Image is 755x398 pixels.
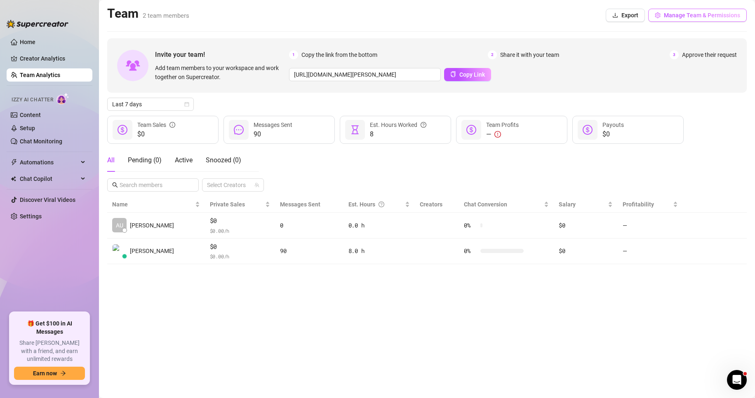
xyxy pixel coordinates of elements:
div: — [486,129,519,139]
a: Chat Monitoring [20,138,62,145]
img: logo-BBDzfeDw.svg [7,20,68,28]
span: Automations [20,156,78,169]
span: [PERSON_NAME] [130,221,174,230]
span: 🎁 Get $100 in AI Messages [14,320,85,336]
span: copy [450,71,456,77]
span: Earn now [33,370,57,377]
span: Share [PERSON_NAME] with a friend, and earn unlimited rewards [14,339,85,363]
span: dollar-circle [583,125,593,135]
img: Chat Copilot [11,176,16,182]
span: 1 [289,50,298,59]
span: Name [112,200,193,209]
span: exclamation-circle [494,131,501,138]
div: $0 [559,221,613,230]
a: Team Analytics [20,72,60,78]
span: Profitability [623,201,654,208]
button: Copy Link [444,68,491,81]
div: 90 [280,246,339,255]
input: Search members [120,180,187,190]
span: info-circle [169,120,175,129]
span: 2 [488,50,497,59]
span: thunderbolt [11,159,17,166]
div: Pending ( 0 ) [128,155,162,165]
a: Setup [20,125,35,131]
span: Chat Copilot [20,172,78,185]
span: [PERSON_NAME] [130,246,174,255]
span: Izzy AI Chatter [12,96,53,104]
h2: Team [107,6,189,21]
span: Messages Sent [254,122,292,128]
span: dollar-circle [466,125,476,135]
iframe: Intercom live chat [727,370,747,390]
span: 2 team members [143,12,189,19]
div: Est. Hours Worked [370,120,426,129]
span: Snoozed ( 0 ) [206,156,241,164]
span: Share it with your team [500,50,559,59]
span: Export [621,12,638,19]
span: AU [116,221,123,230]
span: Active [175,156,193,164]
span: $ 0.00 /h [210,252,270,260]
span: 90 [254,129,292,139]
div: 8.0 h [348,246,410,255]
td: — [618,213,683,239]
span: $ 0.00 /h [210,227,270,235]
span: Private Sales [210,201,245,208]
a: Settings [20,213,42,220]
th: Name [107,197,205,213]
span: calendar [184,102,189,107]
div: $0 [559,246,613,255]
span: Chat Conversion [464,201,507,208]
td: — [618,239,683,265]
span: hourglass [350,125,360,135]
a: Content [20,112,41,118]
button: Manage Team & Permissions [648,9,747,22]
span: arrow-right [60,370,66,376]
button: Earn nowarrow-right [14,367,85,380]
span: 0 % [464,246,477,255]
span: Payouts [602,122,624,128]
span: Last 7 days [112,98,189,110]
span: message [234,125,244,135]
div: All [107,155,115,165]
div: Est. Hours [348,200,403,209]
a: Discover Viral Videos [20,197,75,203]
div: Team Sales [137,120,175,129]
span: Add team members to your workspace and work together on Supercreator. [155,63,286,82]
span: $0 [210,216,270,226]
span: question-circle [379,200,384,209]
span: $0 [137,129,175,139]
span: search [112,182,118,188]
span: dollar-circle [118,125,127,135]
span: download [612,12,618,18]
span: Copy the link from the bottom [301,50,377,59]
span: Invite your team! [155,49,289,60]
div: 0 [280,221,339,230]
span: question-circle [421,120,426,129]
img: AI Chatter [56,93,69,105]
span: 8 [370,129,426,139]
span: Manage Team & Permissions [664,12,740,19]
span: $0 [602,129,624,139]
span: $0 [210,242,270,252]
span: Copy Link [459,71,485,78]
img: Kelli Roberts [113,244,126,258]
span: 0 % [464,221,477,230]
span: Approve their request [682,50,737,59]
span: Team Profits [486,122,519,128]
a: Home [20,39,35,45]
button: Export [606,9,645,22]
span: Salary [559,201,576,208]
th: Creators [415,197,459,213]
span: Messages Sent [280,201,320,208]
div: 0.0 h [348,221,410,230]
span: team [254,183,259,187]
a: Creator Analytics [20,52,86,65]
span: setting [655,12,661,18]
span: 3 [670,50,679,59]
